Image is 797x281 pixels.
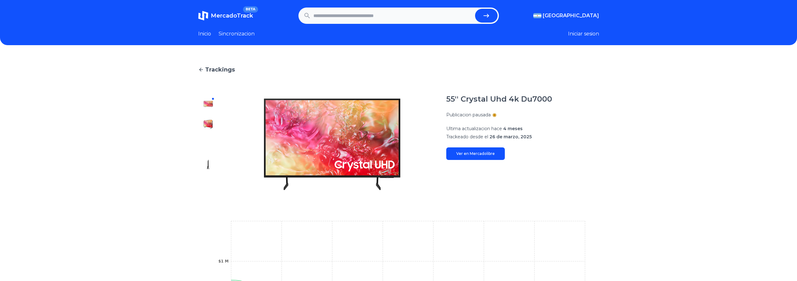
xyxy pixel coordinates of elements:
span: 26 de marzo, 2025 [489,134,532,140]
a: Sincronizacion [219,30,255,38]
img: Argentina [533,13,541,18]
img: 55'' Crystal Uhd 4k Du7000 [203,179,213,189]
img: 55'' Crystal Uhd 4k Du7000 [231,94,434,194]
img: 55'' Crystal Uhd 4k Du7000 [203,139,213,149]
img: 55'' Crystal Uhd 4k Du7000 [203,119,213,129]
img: 55'' Crystal Uhd 4k Du7000 [203,99,213,109]
img: 55'' Crystal Uhd 4k Du7000 [203,159,213,169]
span: MercadoTrack [211,12,253,19]
button: [GEOGRAPHIC_DATA] [533,12,599,19]
img: MercadoTrack [198,11,208,21]
span: Trackeado desde el [446,134,488,140]
a: Trackings [198,65,599,74]
span: Trackings [205,65,235,74]
span: Ultima actualizacion hace [446,126,502,131]
h1: 55'' Crystal Uhd 4k Du7000 [446,94,552,104]
a: Inicio [198,30,211,38]
span: [GEOGRAPHIC_DATA] [543,12,599,19]
span: BETA [243,6,258,13]
span: 4 meses [503,126,523,131]
tspan: $1 M [218,259,229,263]
button: Iniciar sesion [568,30,599,38]
p: Publicacion pausada [446,112,491,118]
a: MercadoTrackBETA [198,11,253,21]
a: Ver en Mercadolibre [446,147,505,160]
